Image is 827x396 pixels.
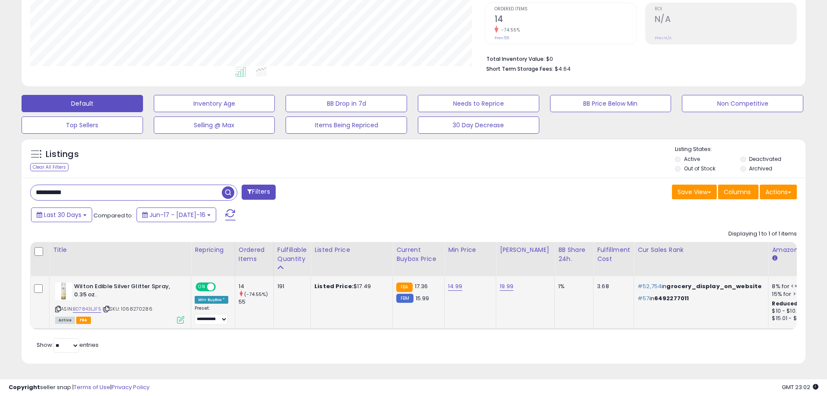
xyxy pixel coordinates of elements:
b: Listed Price: [314,282,354,290]
button: 30 Day Decrease [418,116,539,134]
button: Last 30 Days [31,207,92,222]
button: Needs to Reprice [418,95,539,112]
button: Non Competitive [682,95,803,112]
div: [PERSON_NAME] [500,245,551,255]
button: BB Drop in 7d [286,95,407,112]
b: Short Term Storage Fees: [486,65,553,72]
div: Fulfillable Quantity [277,245,307,264]
div: Fulfillment Cost [597,245,630,264]
label: Out of Stock [684,165,715,172]
small: Amazon Fees. [772,255,777,262]
button: Top Sellers [22,116,143,134]
button: Jun-17 - [DATE]-16 [137,207,216,222]
div: 3.68 [597,283,627,290]
span: grocery_display_on_website [666,282,762,290]
div: 1% [558,283,587,290]
span: FBA [76,317,91,324]
small: Prev: 55 [494,35,509,41]
div: Win BuyBox * [195,296,228,304]
div: Preset: [195,305,228,325]
h2: N/A [655,14,796,26]
p: in [637,283,762,290]
a: 14.99 [448,282,462,291]
p: in [637,295,762,302]
div: Title [53,245,187,255]
span: $4.64 [555,65,571,73]
li: $0 [486,53,790,63]
div: Ordered Items [239,245,270,264]
div: ASIN: [55,283,184,323]
div: seller snap | | [9,383,149,392]
span: Ordered Items [494,7,636,12]
button: BB Price Below Min [550,95,672,112]
span: OFF [215,283,228,291]
div: Cur Sales Rank [637,245,765,255]
span: Compared to: [93,211,133,220]
small: FBA [396,283,412,292]
div: Clear All Filters [30,163,68,171]
img: 31lCOnp07eL._SL40_.jpg [55,283,72,300]
div: Listed Price [314,245,389,255]
span: Show: entries [37,341,99,349]
a: Privacy Policy [112,383,149,391]
p: Listing States: [675,145,805,154]
span: 6492277011 [654,294,689,302]
span: ROI [655,7,796,12]
label: Active [684,155,700,163]
span: ON [196,283,207,291]
span: 17.36 [415,282,428,290]
button: Items Being Repriced [286,116,407,134]
button: Columns [718,185,759,199]
a: 19.99 [500,282,513,291]
button: Default [22,95,143,112]
span: #52,754 [637,282,662,290]
span: 15.99 [416,294,429,302]
small: -74.55% [498,27,520,33]
div: 191 [277,283,304,290]
label: Archived [749,165,772,172]
a: Terms of Use [74,383,110,391]
b: Wilton Edible Silver Glitter Spray, 0.35 oz. [74,283,179,301]
h5: Listings [46,148,79,160]
div: Min Price [448,245,492,255]
div: $17.49 [314,283,386,290]
div: Repricing [195,245,231,255]
small: (-74.55%) [244,291,268,298]
span: Columns [724,188,751,196]
span: #57 [637,294,649,302]
label: Deactivated [749,155,781,163]
span: Jun-17 - [DATE]-16 [149,211,205,219]
span: Last 30 Days [44,211,81,219]
span: All listings currently available for purchase on Amazon [55,317,75,324]
a: B07843LJF5 [73,305,101,313]
button: Selling @ Max [154,116,275,134]
div: 14 [239,283,274,290]
b: Total Inventory Value: [486,55,545,63]
h2: 14 [494,14,636,26]
strong: Copyright [9,383,40,391]
small: FBM [396,294,413,303]
div: Current Buybox Price [396,245,441,264]
button: Inventory Age [154,95,275,112]
span: 2025-08-16 23:02 GMT [782,383,818,391]
small: Prev: N/A [655,35,672,41]
div: BB Share 24h. [558,245,590,264]
button: Actions [760,185,797,199]
button: Filters [242,185,275,200]
button: Save View [672,185,717,199]
span: | SKU: 1068270286 [103,305,152,312]
div: 55 [239,298,274,306]
div: Displaying 1 to 1 of 1 items [728,230,797,238]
